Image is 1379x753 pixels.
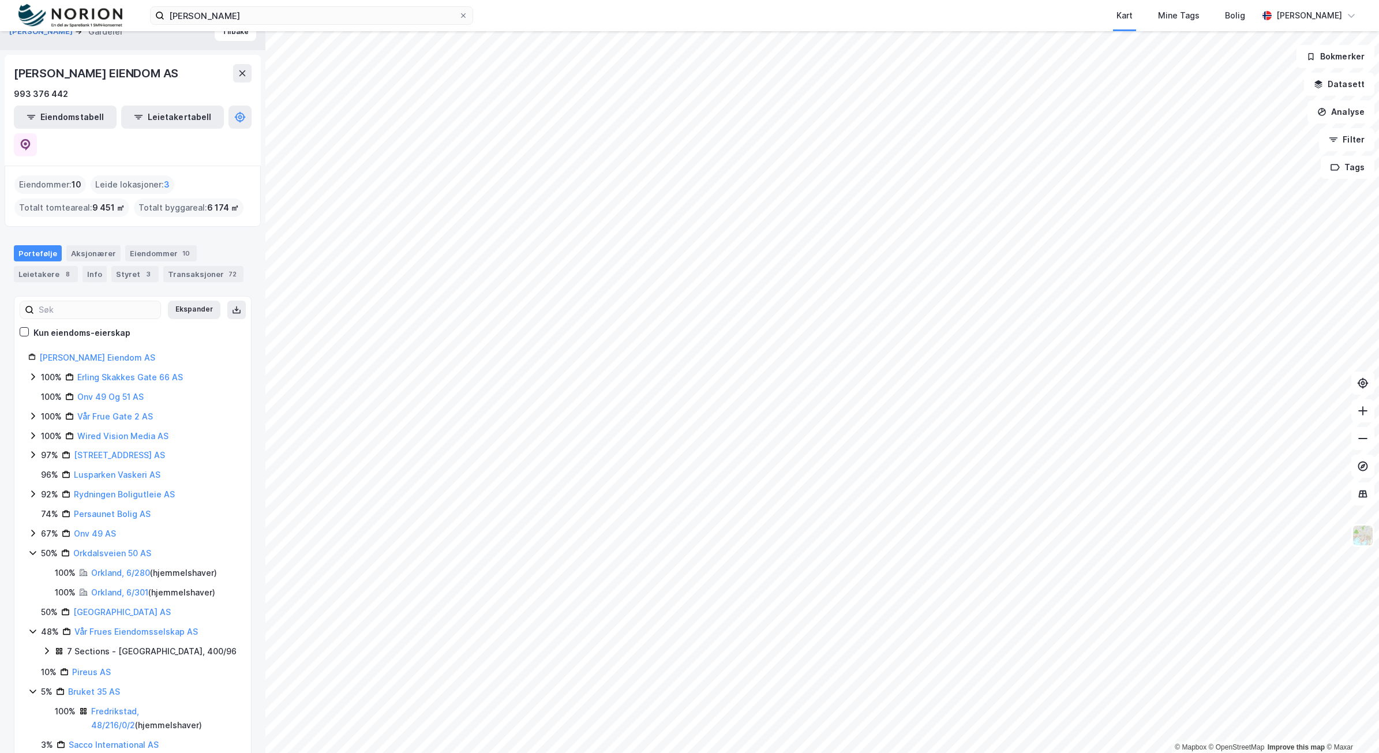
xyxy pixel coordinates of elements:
[163,266,243,282] div: Transaksjoner
[69,740,159,750] a: Sacco International AS
[91,568,150,578] a: Orkland, 6/280
[41,370,62,384] div: 100%
[67,645,237,658] div: 7 Sections - [GEOGRAPHIC_DATA], 400/96
[1209,743,1265,751] a: OpenStreetMap
[91,586,215,600] div: ( hjemmelshaver )
[207,201,239,215] span: 6 174 ㎡
[41,527,58,541] div: 67%
[41,390,62,404] div: 100%
[134,198,243,217] div: Totalt byggareal :
[1276,9,1342,23] div: [PERSON_NAME]
[74,529,116,538] a: Onv 49 AS
[41,429,62,443] div: 100%
[41,546,58,560] div: 50%
[72,667,111,677] a: Pireus AS
[62,268,73,280] div: 8
[164,178,170,192] span: 3
[9,26,75,38] button: [PERSON_NAME]
[1321,698,1379,753] div: Kontrollprogram for chat
[41,488,58,501] div: 92%
[143,268,154,280] div: 3
[14,64,181,83] div: [PERSON_NAME] EIENDOM AS
[226,268,239,280] div: 72
[1158,9,1200,23] div: Mine Tags
[91,175,174,194] div: Leide lokasjoner :
[1116,9,1133,23] div: Kart
[55,705,76,718] div: 100%
[125,245,197,261] div: Eiendommer
[66,245,121,261] div: Aksjonærer
[14,198,129,217] div: Totalt tomteareal :
[168,301,220,319] button: Ekspander
[1225,9,1245,23] div: Bolig
[164,7,459,24] input: Søk på adresse, matrikkel, gårdeiere, leietakere eller personer
[1319,128,1374,151] button: Filter
[41,448,58,462] div: 97%
[83,266,107,282] div: Info
[34,301,160,319] input: Søk
[14,106,117,129] button: Eiendomstabell
[91,566,217,580] div: ( hjemmelshaver )
[1296,45,1374,68] button: Bokmerker
[74,627,198,636] a: Vår Frues Eiendomsselskap AS
[14,87,68,101] div: 993 376 442
[18,4,122,28] img: norion-logo.80e7a08dc31c2e691866.png
[74,509,151,519] a: Persaunet Bolig AS
[39,353,155,362] a: [PERSON_NAME] Eiendom AS
[41,738,53,752] div: 3%
[91,706,139,730] a: Fredrikstad, 48/216/0/2
[91,705,237,732] div: ( hjemmelshaver )
[74,450,165,460] a: [STREET_ADDRESS] AS
[91,587,148,597] a: Orkland, 6/301
[33,326,130,340] div: Kun eiendoms-eierskap
[41,625,59,639] div: 48%
[72,178,81,192] span: 10
[41,665,57,679] div: 10%
[77,431,168,441] a: Wired Vision Media AS
[1352,525,1374,546] img: Z
[121,106,224,129] button: Leietakertabell
[215,23,256,41] button: Tilbake
[41,685,53,699] div: 5%
[1304,73,1374,96] button: Datasett
[55,566,76,580] div: 100%
[55,586,76,600] div: 100%
[92,201,125,215] span: 9 451 ㎡
[1321,156,1374,179] button: Tags
[73,607,171,617] a: [GEOGRAPHIC_DATA] AS
[41,507,58,521] div: 74%
[77,411,153,421] a: Vår Frue Gate 2 AS
[14,175,86,194] div: Eiendommer :
[1175,743,1206,751] a: Mapbox
[14,245,62,261] div: Portefølje
[1307,100,1374,123] button: Analyse
[1321,698,1379,753] iframe: Chat Widget
[77,372,183,382] a: Erling Skakkes Gate 66 AS
[88,25,123,39] div: Gårdeier
[74,470,160,479] a: Lusparken Vaskeri AS
[1268,743,1325,751] a: Improve this map
[74,489,175,499] a: Rydningen Boligutleie AS
[180,248,192,259] div: 10
[77,392,144,402] a: Onv 49 Og 51 AS
[111,266,159,282] div: Styret
[41,410,62,424] div: 100%
[14,266,78,282] div: Leietakere
[73,548,151,558] a: Orkdalsveien 50 AS
[41,468,58,482] div: 96%
[68,687,120,696] a: Bruket 35 AS
[41,605,58,619] div: 50%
